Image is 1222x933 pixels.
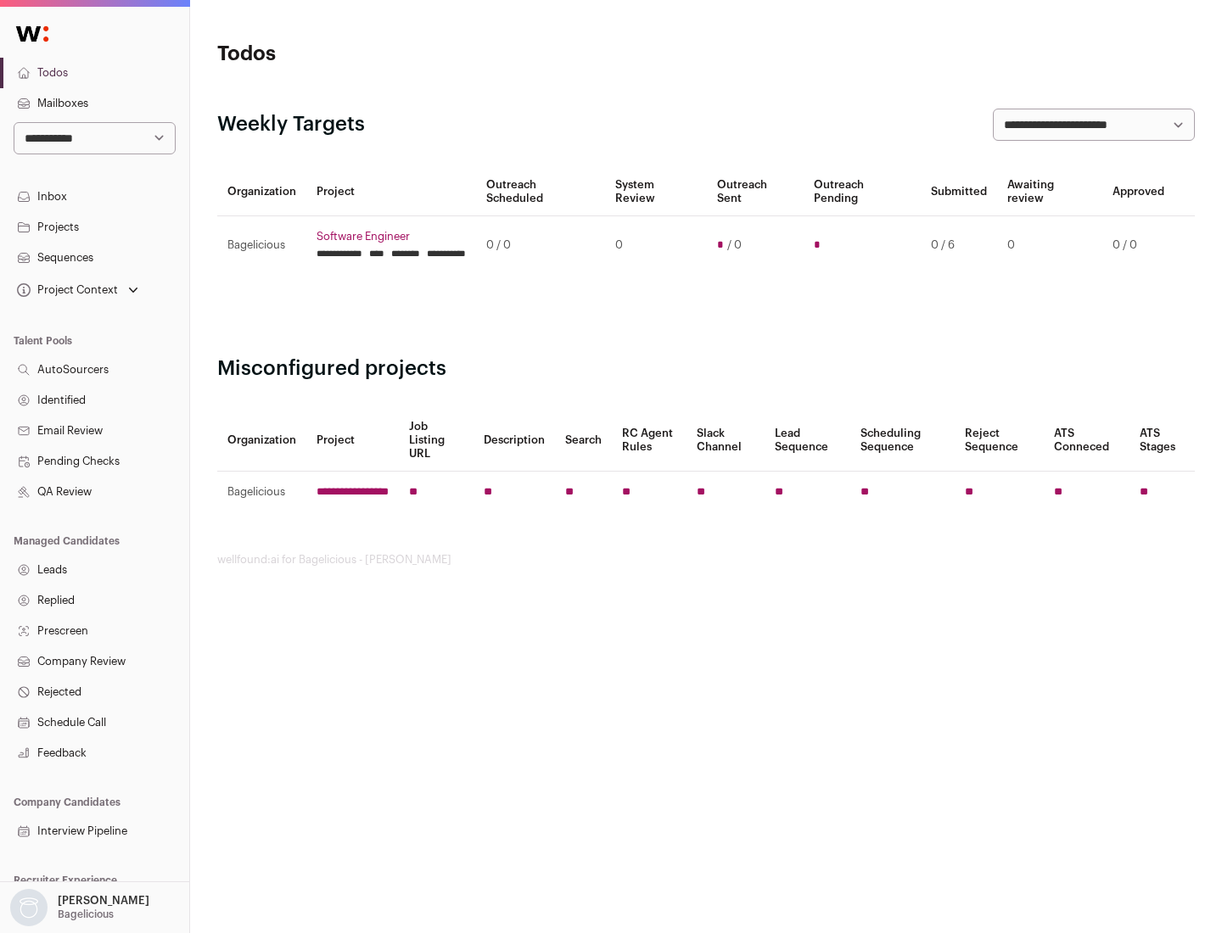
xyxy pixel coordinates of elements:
[687,410,765,472] th: Slack Channel
[1130,410,1195,472] th: ATS Stages
[474,410,555,472] th: Description
[1102,216,1174,275] td: 0 / 0
[217,216,306,275] td: Bagelicious
[612,410,686,472] th: RC Agent Rules
[217,168,306,216] th: Organization
[7,889,153,926] button: Open dropdown
[997,216,1102,275] td: 0
[955,410,1045,472] th: Reject Sequence
[850,410,955,472] th: Scheduling Sequence
[14,283,118,297] div: Project Context
[217,111,365,138] h2: Weekly Targets
[1102,168,1174,216] th: Approved
[921,168,997,216] th: Submitted
[476,168,605,216] th: Outreach Scheduled
[555,410,612,472] th: Search
[10,889,48,926] img: nopic.png
[317,230,466,243] a: Software Engineer
[7,17,58,51] img: Wellfound
[217,472,306,513] td: Bagelicious
[921,216,997,275] td: 0 / 6
[217,355,1195,383] h2: Misconfigured projects
[727,238,742,252] span: / 0
[217,410,306,472] th: Organization
[217,41,543,68] h1: Todos
[765,410,850,472] th: Lead Sequence
[14,278,142,302] button: Open dropdown
[306,168,476,216] th: Project
[476,216,605,275] td: 0 / 0
[217,553,1195,567] footer: wellfound:ai for Bagelicious - [PERSON_NAME]
[399,410,474,472] th: Job Listing URL
[605,168,706,216] th: System Review
[707,168,804,216] th: Outreach Sent
[1044,410,1129,472] th: ATS Conneced
[804,168,920,216] th: Outreach Pending
[58,908,114,921] p: Bagelicious
[605,216,706,275] td: 0
[306,410,399,472] th: Project
[997,168,1102,216] th: Awaiting review
[58,894,149,908] p: [PERSON_NAME]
